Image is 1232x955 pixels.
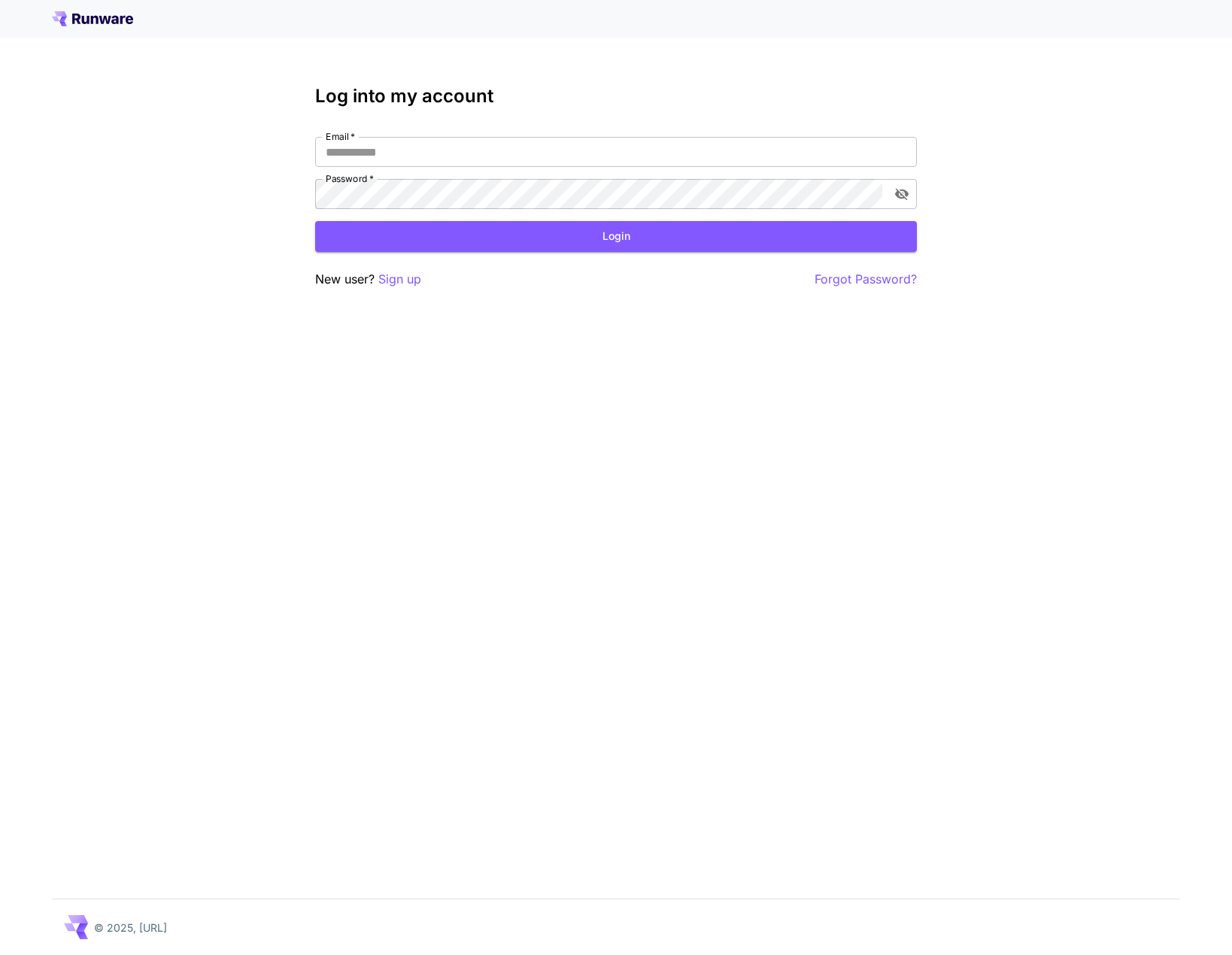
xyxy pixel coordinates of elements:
[888,180,915,208] button: toggle password visibility
[94,920,167,935] p: © 2025, [URL]
[315,221,917,252] button: Login
[315,270,421,289] p: New user?
[315,86,917,107] h3: Log into my account
[815,270,917,289] button: Forgot Password?
[326,172,374,185] label: Password
[326,130,355,143] label: Email
[378,270,421,289] button: Sign up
